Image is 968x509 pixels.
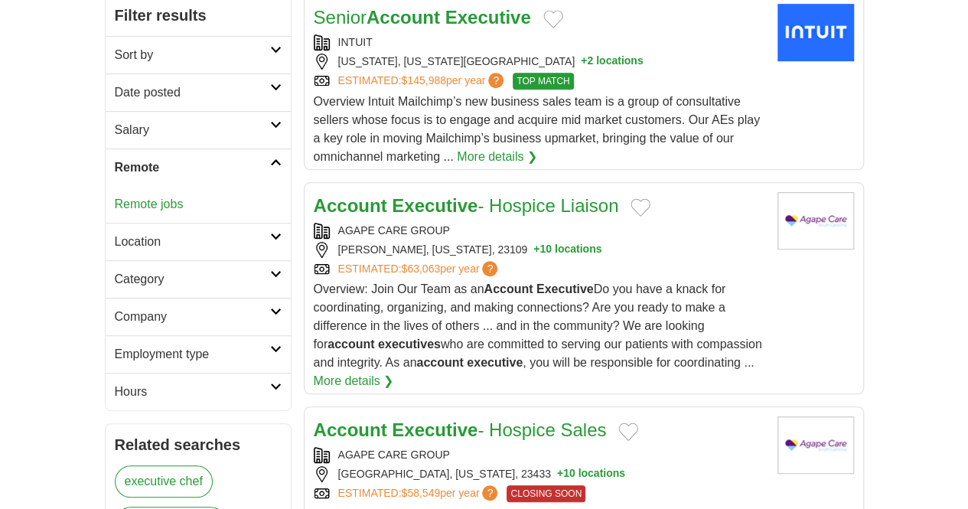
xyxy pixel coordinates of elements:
[106,260,291,298] a: Category
[115,121,270,139] h2: Salary
[115,465,213,498] a: executive chef
[777,192,854,250] img: Agape Care Group logo
[507,485,585,502] span: CLOSING SOON
[106,73,291,111] a: Date posted
[106,148,291,186] a: Remote
[467,356,523,369] strong: executive
[115,233,270,251] h2: Location
[513,73,573,90] span: TOP MATCH
[557,466,625,482] button: +10 locations
[445,7,531,28] strong: Executive
[106,223,291,260] a: Location
[618,423,638,441] button: Add to favorite jobs
[106,111,291,148] a: Salary
[106,335,291,373] a: Employment type
[338,261,501,277] a: ESTIMATED:$63,063per year?
[416,356,463,369] strong: account
[392,195,477,216] strong: Executive
[401,74,445,86] span: $145,988
[115,197,184,210] a: Remote jobs
[314,419,607,440] a: Account Executive- Hospice Sales
[777,416,854,474] img: Agape Care Group logo
[106,36,291,73] a: Sort by
[115,433,282,456] h2: Related searches
[338,224,450,237] a: AGAPE CARE GROUP
[401,487,440,499] span: $58,549
[115,383,270,401] h2: Hours
[533,242,601,258] button: +10 locations
[314,95,760,163] span: Overview Intuit Mailchimp’s new business sales team is a group of consultative sellers whose focu...
[392,419,477,440] strong: Executive
[115,308,270,326] h2: Company
[338,36,373,48] a: INTUIT
[115,345,270,364] h2: Employment type
[115,83,270,102] h2: Date posted
[533,242,539,258] span: +
[314,7,531,28] a: SeniorAccount Executive
[115,270,270,289] h2: Category
[314,54,765,70] div: [US_STATE], [US_STATE][GEOGRAPHIC_DATA]
[777,4,854,61] img: Intuit logo
[314,195,619,216] a: Account Executive- Hospice Liaison
[106,373,291,410] a: Hours
[457,148,537,166] a: More details ❯
[401,263,440,275] span: $63,063
[484,282,533,295] strong: Account
[314,242,765,258] div: [PERSON_NAME], [US_STATE], 23109
[328,338,374,351] strong: account
[581,54,643,70] button: +2 locations
[314,195,387,216] strong: Account
[338,73,507,90] a: ESTIMATED:$145,988per year?
[378,338,441,351] strong: executives
[314,372,394,390] a: More details ❯
[543,10,563,28] button: Add to favorite jobs
[581,54,587,70] span: +
[488,73,504,88] span: ?
[314,466,765,482] div: [GEOGRAPHIC_DATA], [US_STATE], 23433
[482,485,497,501] span: ?
[536,282,594,295] strong: Executive
[338,485,501,502] a: ESTIMATED:$58,549per year?
[314,282,762,369] span: Overview: Join Our Team as an Do you have a knack for coordinating, organizing, and making connec...
[314,419,387,440] strong: Account
[106,298,291,335] a: Company
[367,7,440,28] strong: Account
[557,466,563,482] span: +
[115,158,270,177] h2: Remote
[631,198,650,217] button: Add to favorite jobs
[338,449,450,461] a: AGAPE CARE GROUP
[482,261,497,276] span: ?
[115,46,270,64] h2: Sort by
